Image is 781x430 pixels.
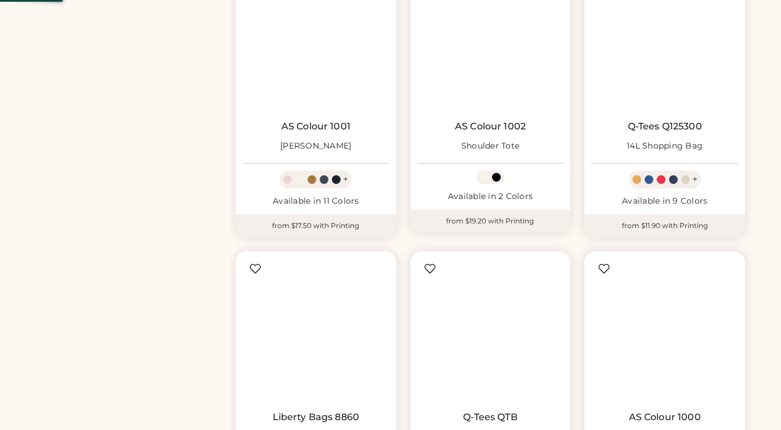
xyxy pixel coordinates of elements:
img: Liberty Bags 8860 Nicole Tote [243,258,389,405]
div: Available in 9 Colors [591,196,738,207]
a: Q-Tees QTB [463,411,518,423]
div: Available in 2 Colors [417,191,564,203]
iframe: Front Chat [726,378,776,428]
div: [PERSON_NAME] [280,140,351,152]
img: AS Colour 1000 Parcel Tote [591,258,738,405]
div: Available in 11 Colors [243,196,389,207]
div: from $11.90 with Printing [584,214,745,237]
div: + [692,173,697,186]
a: AS Colour 1000 [629,411,701,423]
div: 14L Shopping Bag [627,140,703,152]
div: from $17.50 with Printing [236,214,396,237]
a: AS Colour 1001 [281,121,350,132]
div: Shoulder Tote [461,140,519,152]
a: Liberty Bags 8860 [273,411,360,423]
a: Q-Tees Q125300 [628,121,702,132]
div: from $19.20 with Printing [410,209,571,233]
a: AS Colour 1002 [455,121,526,132]
img: Q-Tees QTB Economical Tote [417,258,564,405]
div: + [343,173,348,186]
